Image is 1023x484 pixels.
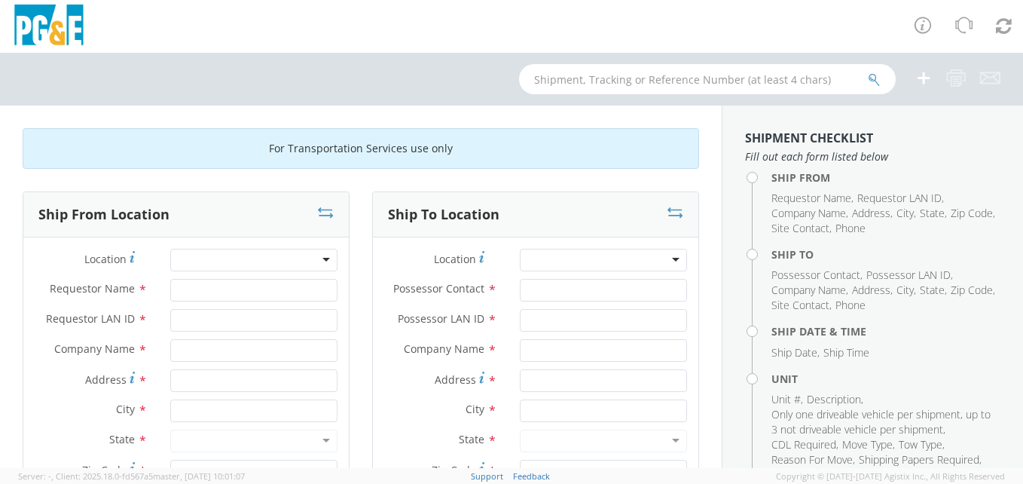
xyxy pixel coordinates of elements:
[519,64,896,94] input: Shipment, Tracking or Reference Number (at least 4 chars)
[82,463,127,477] span: Zip Code
[771,191,854,206] li: ,
[776,470,1005,482] span: Copyright © [DATE]-[DATE] Agistix Inc., All Rights Reserved
[771,268,863,283] li: ,
[46,311,135,326] span: Requestor LAN ID
[771,392,801,406] span: Unit #
[388,207,499,222] h3: Ship To Location
[50,281,135,296] span: Requestor Name
[852,206,893,221] li: ,
[38,207,169,222] h3: Ship From Location
[771,249,1000,260] h4: Ship To
[771,172,1000,183] h4: Ship From
[859,452,982,467] li: ,
[771,298,832,313] li: ,
[771,452,853,467] span: Reason For Move
[771,326,1000,337] h4: Ship Date & Time
[771,437,836,452] span: CDL Required
[459,432,484,446] span: State
[771,268,860,282] span: Possessor Contact
[896,283,916,298] li: ,
[398,311,484,326] span: Possessor LAN ID
[84,252,127,266] span: Location
[835,221,866,235] span: Phone
[920,206,945,220] span: State
[85,372,127,387] span: Address
[771,437,838,452] li: ,
[109,432,135,446] span: State
[771,392,803,407] li: ,
[899,437,945,452] li: ,
[54,342,135,356] span: Company Name
[153,470,245,482] span: master, [DATE] 10:01:07
[852,283,890,297] span: Address
[852,283,893,298] li: ,
[771,345,820,360] li: ,
[896,206,916,221] li: ,
[920,283,945,297] span: State
[771,345,817,360] span: Ship Date
[435,372,476,387] span: Address
[823,345,869,360] span: Ship Time
[771,206,846,220] span: Company Name
[404,342,484,356] span: Company Name
[771,191,851,205] span: Requestor Name
[771,283,848,298] li: ,
[745,149,1000,164] span: Fill out each form listed below
[771,206,848,221] li: ,
[116,402,135,416] span: City
[951,206,993,220] span: Zip Code
[51,470,53,482] span: ,
[857,191,942,205] span: Requestor LAN ID
[771,407,991,437] span: Only one driveable vehicle per shipment, up to 3 not driveable vehicle per shipment
[842,437,893,452] span: Move Type
[857,191,944,206] li: ,
[771,407,997,437] li: ,
[896,283,914,297] span: City
[807,392,861,406] span: Description
[920,283,947,298] li: ,
[951,283,995,298] li: ,
[771,221,832,236] li: ,
[896,206,914,220] span: City
[920,206,947,221] li: ,
[859,452,979,467] span: Shipping Papers Required
[771,452,855,467] li: ,
[835,298,866,312] span: Phone
[866,268,953,283] li: ,
[771,373,1000,384] h4: Unit
[466,402,484,416] span: City
[471,470,503,482] a: Support
[842,437,895,452] li: ,
[771,298,829,312] span: Site Contact
[745,130,873,146] strong: Shipment Checklist
[513,470,550,482] a: Feedback
[56,470,245,482] span: Client: 2025.18.0-fd567a5
[771,283,846,297] span: Company Name
[393,281,484,296] span: Possessor Contact
[951,206,995,221] li: ,
[899,437,942,452] span: Tow Type
[771,221,829,235] span: Site Contact
[852,206,890,220] span: Address
[11,5,87,49] img: pge-logo-06675f144f4cfa6a6814.png
[432,463,476,477] span: Zip Code
[434,252,476,266] span: Location
[18,470,53,482] span: Server: -
[866,268,951,282] span: Possessor LAN ID
[23,128,699,169] div: For Transportation Services use only
[807,392,863,407] li: ,
[951,283,993,297] span: Zip Code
